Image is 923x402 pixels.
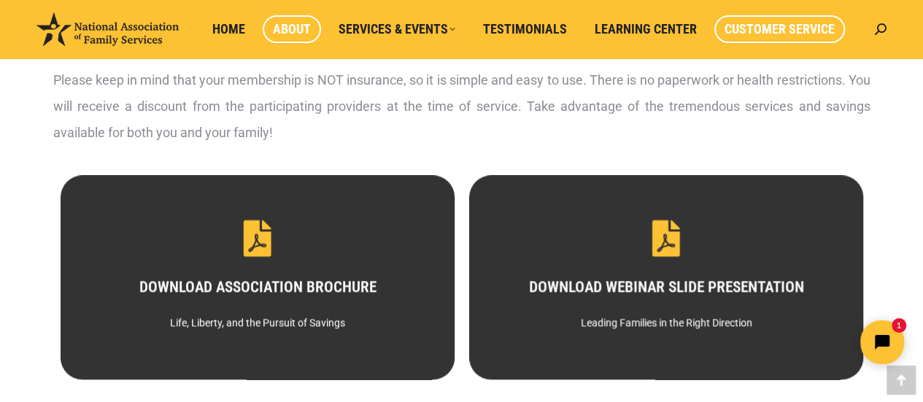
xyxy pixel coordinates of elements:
h3: DOWNLOAD WEBINAR SLIDE PRESENTATION [494,279,837,295]
h3: DOWNLOAD ASSOCIATION BROCHURE [85,279,428,295]
span: Testimonials [483,21,567,37]
div: Leading Families in the Right Direction [494,309,837,336]
a: Customer Service [714,15,845,43]
a: Learning Center [584,15,707,43]
span: Learning Center [595,21,697,37]
div: Life, Liberty, and the Pursuit of Savings [85,309,428,336]
span: Customer Service [725,21,835,37]
a: Home [202,15,255,43]
a: Testimonials [473,15,577,43]
span: About [273,21,311,37]
img: National Association of Family Services [36,12,179,46]
a: About [263,15,321,43]
span: Services & Events [339,21,455,37]
p: Please keep in mind that your membership is NOT insurance, so it is simple and easy to use. There... [53,67,870,146]
iframe: Tidio Chat [665,308,916,376]
span: Home [212,21,245,37]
